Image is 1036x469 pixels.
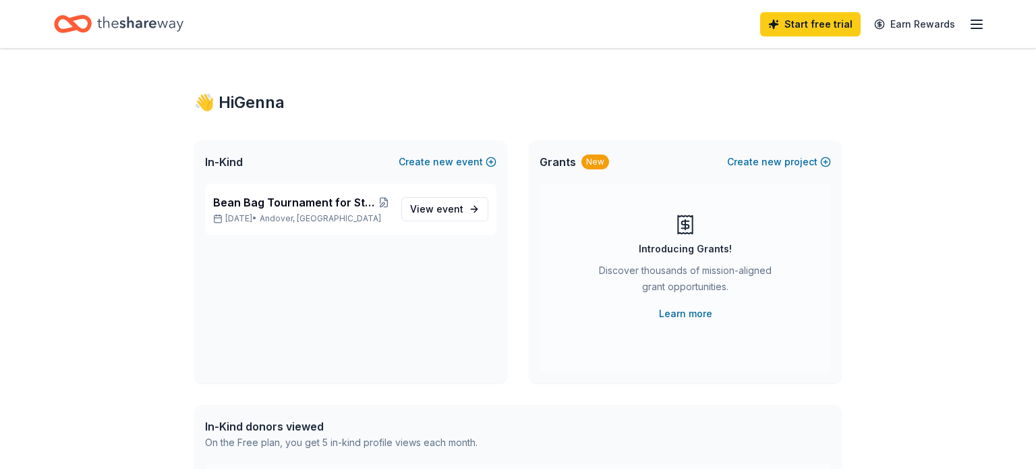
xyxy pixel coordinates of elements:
span: Bean Bag Tournament for Step up for Down Syndrome walk [213,194,376,211]
div: On the Free plan, you get 5 in-kind profile views each month. [205,435,478,451]
a: Earn Rewards [866,12,963,36]
span: Andover, [GEOGRAPHIC_DATA] [260,213,381,224]
p: [DATE] • [213,213,391,224]
div: 👋 Hi Genna [194,92,842,113]
a: View event [401,197,488,221]
div: New [581,155,609,169]
span: Grants [540,154,576,170]
div: In-Kind donors viewed [205,418,478,435]
a: Start free trial [760,12,861,36]
span: View [410,201,463,217]
a: Home [54,8,183,40]
div: Discover thousands of mission-aligned grant opportunities. [594,263,777,300]
button: Createnewproject [727,154,831,170]
span: new [761,154,782,170]
div: Introducing Grants! [639,241,732,257]
button: Createnewevent [399,154,496,170]
span: event [436,203,463,215]
span: new [433,154,453,170]
span: In-Kind [205,154,243,170]
a: Learn more [659,306,712,322]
